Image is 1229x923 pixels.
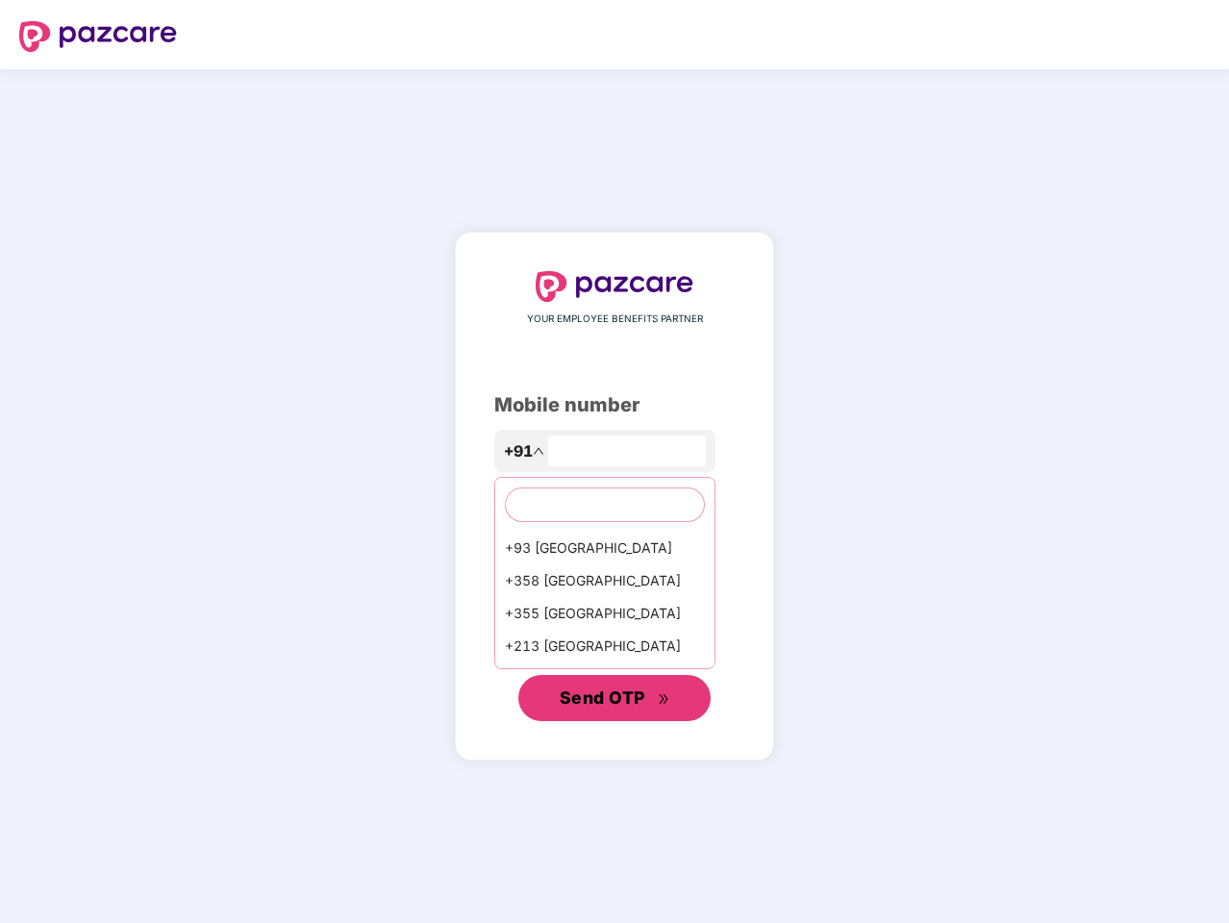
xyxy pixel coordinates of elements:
div: Mobile number [494,390,735,420]
img: logo [19,21,177,52]
span: YOUR EMPLOYEE BENEFITS PARTNER [527,312,703,327]
div: +93 [GEOGRAPHIC_DATA] [495,532,715,564]
span: +91 [504,439,533,463]
span: up [533,445,544,457]
img: logo [536,271,693,302]
div: +213 [GEOGRAPHIC_DATA] [495,630,715,662]
div: +355 [GEOGRAPHIC_DATA] [495,597,715,630]
div: +1684 AmericanSamoa [495,662,715,695]
button: Send OTPdouble-right [518,675,711,721]
div: +358 [GEOGRAPHIC_DATA] [495,564,715,597]
span: double-right [658,693,670,706]
span: Send OTP [560,687,645,708]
